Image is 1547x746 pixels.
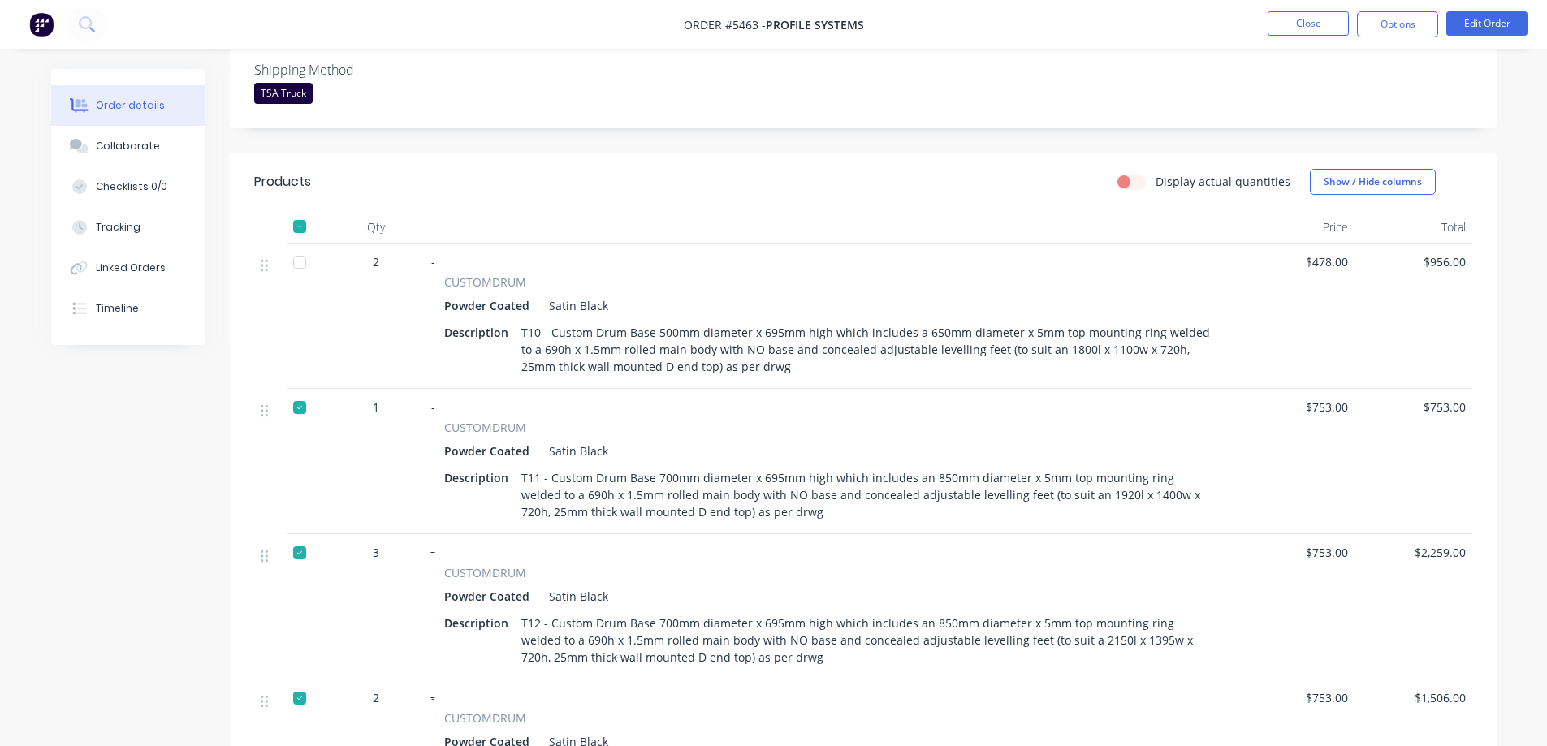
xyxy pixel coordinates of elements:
[373,544,379,561] span: 3
[1243,399,1348,416] span: $753.00
[51,85,205,126] button: Order details
[444,466,515,489] div: Description
[373,253,379,270] span: 2
[254,60,457,80] label: Shipping Method
[1243,253,1348,270] span: $478.00
[1310,169,1436,195] button: Show / Hide columns
[444,564,526,581] span: CUSTOMDRUM
[1355,211,1472,244] div: Total
[431,690,435,705] span: -
[96,261,166,275] div: Linked Orders
[51,126,205,166] button: Collaborate
[373,399,379,416] span: 1
[1361,399,1466,416] span: $753.00
[444,419,526,436] span: CUSTOMDRUM
[444,709,526,727] span: CUSTOMDRUM
[1243,689,1348,706] span: $753.00
[96,98,165,113] div: Order details
[29,12,54,37] img: Factory
[254,172,311,192] div: Products
[51,248,205,288] button: Linked Orders
[515,466,1217,524] div: T11 - Custom Drum Base 700mm diameter x 695mm high which includes an 850mm diameter x 5mm top mou...
[542,584,608,608] div: Satin Black
[51,288,205,329] button: Timeline
[515,321,1217,378] div: T10 - Custom Drum Base 500mm diameter x 695mm high which includes a 650mm diameter x 5mm top moun...
[444,321,515,344] div: Description
[1156,173,1290,190] label: Display actual quantities
[1243,544,1348,561] span: $753.00
[96,301,139,316] div: Timeline
[51,207,205,248] button: Tracking
[1361,689,1466,706] span: $1,506.00
[766,17,864,32] span: Profile Systems
[431,399,435,415] span: -
[431,254,435,270] span: -
[431,545,435,560] span: -
[444,584,536,608] div: Powder Coated
[1361,253,1466,270] span: $956.00
[1446,11,1528,36] button: Edit Order
[444,274,526,291] span: CUSTOMDRUM
[1357,11,1438,37] button: Options
[96,179,167,194] div: Checklists 0/0
[1361,544,1466,561] span: $2,259.00
[542,439,608,463] div: Satin Black
[96,220,140,235] div: Tracking
[444,294,536,317] div: Powder Coated
[444,439,536,463] div: Powder Coated
[51,166,205,207] button: Checklists 0/0
[373,689,379,706] span: 2
[96,139,160,153] div: Collaborate
[1237,211,1355,244] div: Price
[1268,11,1349,36] button: Close
[327,211,425,244] div: Qty
[515,611,1217,669] div: T12 - Custom Drum Base 700mm diameter x 695mm high which includes an 850mm diameter x 5mm top mou...
[254,83,313,104] div: TSA Truck
[684,17,766,32] span: Order #5463 -
[542,294,608,317] div: Satin Black
[444,611,515,635] div: Description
